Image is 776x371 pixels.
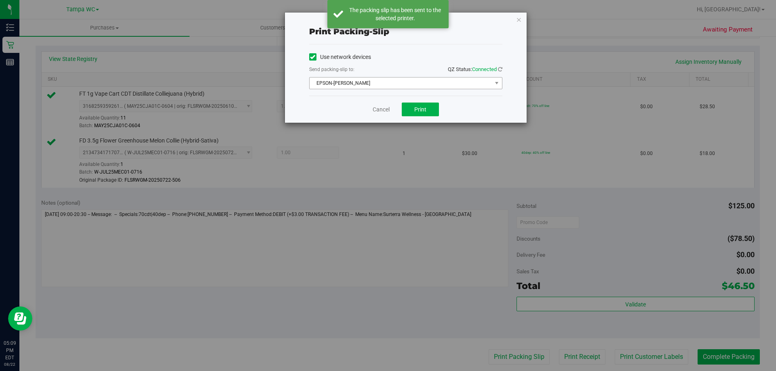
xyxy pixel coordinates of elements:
span: Connected [472,66,497,72]
label: Use network devices [309,53,371,61]
button: Print [402,103,439,116]
span: QZ Status: [448,66,502,72]
div: The packing slip has been sent to the selected printer. [348,6,443,22]
span: Print packing-slip [309,27,389,36]
a: Cancel [373,105,390,114]
span: Print [414,106,426,113]
span: EPSON-[PERSON_NAME] [310,78,492,89]
span: select [491,78,502,89]
label: Send packing-slip to: [309,66,354,73]
iframe: Resource center [8,306,32,331]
